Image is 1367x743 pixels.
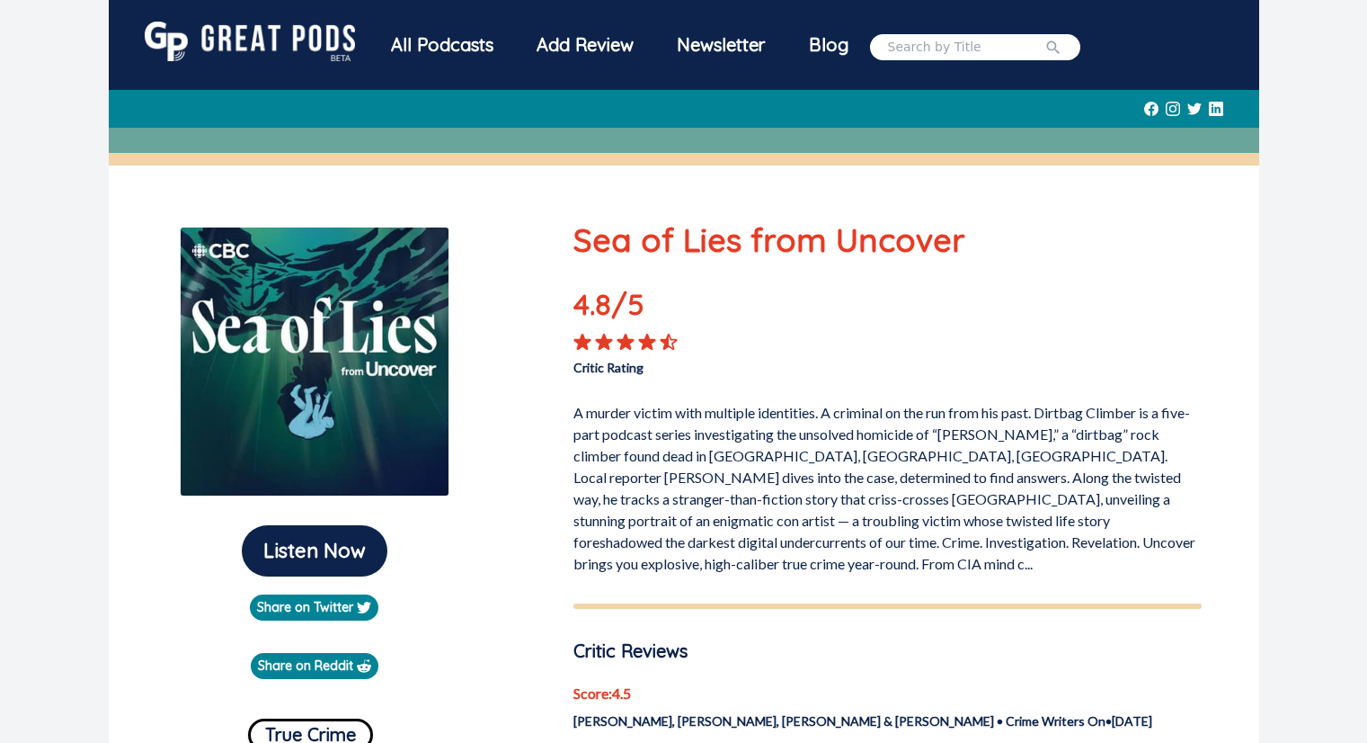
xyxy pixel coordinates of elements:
[888,38,1044,57] input: Search by Title
[180,227,449,497] img: Sea of Lies from Uncover
[573,216,1202,264] p: Sea of Lies from Uncover
[573,638,1202,665] p: Critic Reviews
[573,683,1202,704] p: Score: 4.5
[145,22,355,61] img: GreatPods
[655,22,787,73] a: Newsletter
[369,22,515,68] div: All Podcasts
[573,712,1202,730] p: [PERSON_NAME], [PERSON_NAME], [PERSON_NAME] & [PERSON_NAME] • Crime Writers On • [DATE]
[242,525,387,577] button: Listen Now
[573,282,699,333] p: 4.8 /5
[515,22,655,68] a: Add Review
[250,595,378,621] a: Share on Twitter
[251,653,378,679] a: Share on Reddit
[655,22,787,68] div: Newsletter
[369,22,515,73] a: All Podcasts
[787,22,870,68] a: Blog
[573,351,887,377] p: Critic Rating
[573,395,1202,575] p: A murder victim with multiple identities. A criminal on the run from his past. Dirtbag Climber is...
